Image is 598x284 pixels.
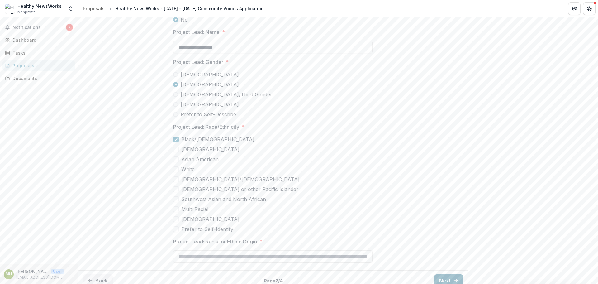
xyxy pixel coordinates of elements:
[181,156,219,163] span: Asian American
[51,269,64,274] p: User
[2,48,75,58] a: Tasks
[66,24,73,31] span: 7
[173,238,257,245] p: Project Lead: Racial or Ethnic Origin
[16,275,64,280] p: [EMAIL_ADDRESS][DOMAIN_NAME]
[181,205,208,213] span: Multi Racial
[181,166,195,173] span: White
[66,2,75,15] button: Open entity switcher
[264,277,283,284] p: Page 2 / 4
[181,16,188,23] span: No
[2,73,75,84] a: Documents
[12,50,70,56] div: Tasks
[173,28,220,36] p: Project Lead: Name
[181,91,272,98] span: [DEMOGRAPHIC_DATA]/Third Gender
[181,215,240,223] span: [DEMOGRAPHIC_DATA]
[181,225,233,233] span: Prefer to Self-Identify
[2,35,75,45] a: Dashboard
[181,185,298,193] span: [DEMOGRAPHIC_DATA] or other Pacific Islander
[83,5,105,12] div: Proposals
[181,136,254,143] span: Black/[DEMOGRAPHIC_DATA]
[181,146,240,153] span: [DEMOGRAPHIC_DATA]
[12,25,66,30] span: Notifications
[181,195,266,203] span: Southwest Asian and North African
[173,58,223,66] p: Project Lead: Gender
[568,2,581,15] button: Partners
[80,4,107,13] a: Proposals
[2,60,75,71] a: Proposals
[2,22,75,32] button: Notifications7
[80,4,266,13] nav: breadcrumb
[181,81,239,88] span: [DEMOGRAPHIC_DATA]
[6,272,12,276] div: Marian Uhlman
[173,123,239,131] p: Project Lead: Race/Ethnicity
[181,176,300,183] span: [DEMOGRAPHIC_DATA]/[DEMOGRAPHIC_DATA]
[181,101,239,108] span: [DEMOGRAPHIC_DATA]
[115,5,264,12] div: Healthy NewsWorks - [DATE] - [DATE] Community Voices Application
[17,9,35,15] span: Nonprofit
[12,62,70,69] div: Proposals
[181,71,239,78] span: [DEMOGRAPHIC_DATA]
[583,2,596,15] button: Get Help
[5,4,15,14] img: Healthy NewsWorks
[181,111,236,118] span: Prefer to Self-Describe
[12,37,70,43] div: Dashboard
[12,75,70,82] div: Documents
[16,268,49,275] p: [PERSON_NAME]
[66,271,74,278] button: More
[17,3,62,9] div: Healthy NewsWorks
